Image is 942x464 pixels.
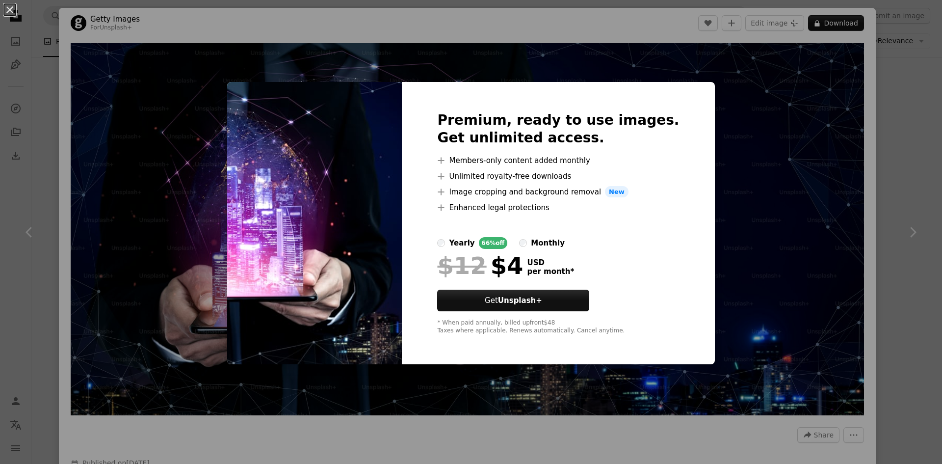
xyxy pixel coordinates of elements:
li: Members-only content added monthly [437,155,679,166]
h2: Premium, ready to use images. Get unlimited access. [437,111,679,147]
li: Enhanced legal protections [437,202,679,214]
button: GetUnsplash+ [437,290,589,311]
span: New [605,186,628,198]
li: Unlimited royalty-free downloads [437,170,679,182]
span: USD [527,258,574,267]
div: $4 [437,253,523,278]
input: yearly66%off [437,239,445,247]
span: per month * [527,267,574,276]
input: monthly [519,239,527,247]
li: Image cropping and background removal [437,186,679,198]
div: monthly [531,237,565,249]
span: $12 [437,253,486,278]
div: * When paid annually, billed upfront $48 Taxes where applicable. Renews automatically. Cancel any... [437,319,679,335]
img: premium_photo-1661421687248-7bb863c60723 [227,82,402,365]
div: 66% off [479,237,508,249]
div: yearly [449,237,474,249]
strong: Unsplash+ [498,296,542,305]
